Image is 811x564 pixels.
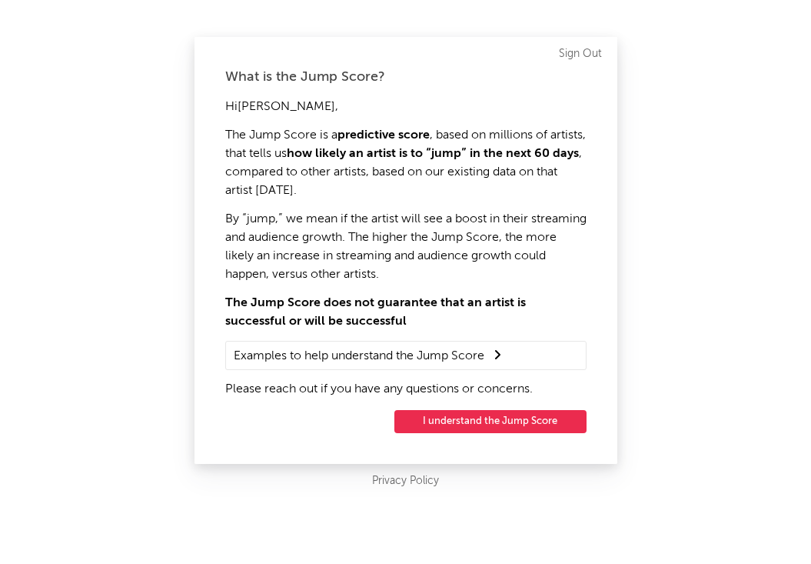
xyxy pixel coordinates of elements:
p: Hi [PERSON_NAME] , [225,98,587,116]
p: Please reach out if you have any questions or concerns. [225,380,587,399]
div: What is the Jump Score? [225,68,587,86]
a: Sign Out [559,45,602,63]
p: By “jump,” we mean if the artist will see a boost in their streaming and audience growth. The hig... [225,210,587,284]
p: The Jump Score is a , based on millions of artists, that tells us , compared to other artists, ba... [225,126,587,200]
a: Privacy Policy [372,472,439,491]
strong: how likely an artist is to “jump” in the next 60 days [287,148,579,160]
strong: The Jump Score does not guarantee that an artist is successful or will be successful [225,297,526,328]
button: I understand the Jump Score [394,410,587,433]
strong: predictive score [337,129,430,142]
summary: Examples to help understand the Jump Score [234,345,578,365]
